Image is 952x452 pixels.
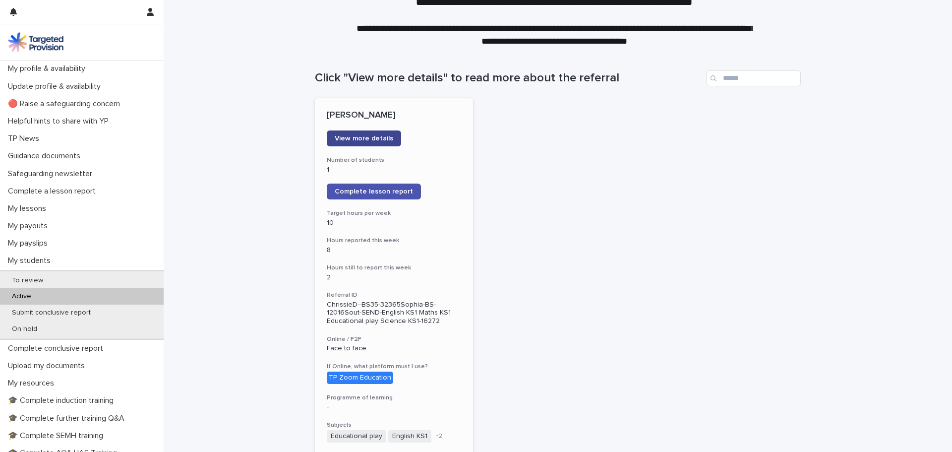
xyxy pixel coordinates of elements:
[4,187,104,196] p: Complete a lesson report
[388,430,431,443] span: English KS1
[327,372,393,384] div: TP Zoom Education
[327,363,461,371] h3: If Online, what platform must I use?
[4,256,59,265] p: My students
[4,414,132,423] p: 🎓 Complete further training Q&A
[327,246,461,255] p: 8
[327,130,401,146] a: View more details
[327,301,461,325] p: ChrissieD--BS35-32365Sophia-BS-12016Sout-SEND-English KS1 Maths KS1 Educational play Science KS1-...
[4,379,62,388] p: My resources
[4,344,111,353] p: Complete conclusive report
[4,276,51,285] p: To review
[327,237,461,245] h3: Hours reported this week
[327,291,461,299] h3: Referral ID
[4,396,121,405] p: 🎓 Complete induction training
[4,99,128,109] p: 🔴 Raise a safeguarding concern
[4,221,56,231] p: My payouts
[327,264,461,272] h3: Hours still to report this week
[8,32,63,52] img: M5nRWzHhSzIhMunXDL62
[327,110,461,121] p: [PERSON_NAME]
[4,169,100,179] p: Safeguarding newsletter
[435,433,442,439] span: + 2
[327,166,461,174] p: 1
[4,292,39,301] p: Active
[327,394,461,402] h3: Programme of learning
[335,188,413,195] span: Complete lesson report
[4,64,93,73] p: My profile & availability
[327,209,461,217] h3: Target hours per week
[327,156,461,164] h3: Number of students
[707,70,801,86] input: Search
[4,117,117,126] p: Helpful hints to share with YP
[327,219,461,227] p: 10
[327,335,461,343] h3: Online / F2F
[327,421,461,429] h3: Subjects
[327,344,461,353] p: Face to face
[327,273,461,282] p: 2
[4,204,54,213] p: My lessons
[4,134,47,143] p: TP News
[327,403,461,411] p: -
[335,135,393,142] span: View more details
[327,184,421,199] a: Complete lesson report
[4,82,109,91] p: Update profile & availability
[4,239,56,248] p: My payslips
[327,430,386,443] span: Educational play
[4,151,88,161] p: Guidance documents
[4,431,111,441] p: 🎓 Complete SEMH training
[4,325,45,333] p: On hold
[4,361,93,371] p: Upload my documents
[315,71,703,85] h1: Click "View more details" to read more about the referral
[4,309,99,317] p: Submit conclusive report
